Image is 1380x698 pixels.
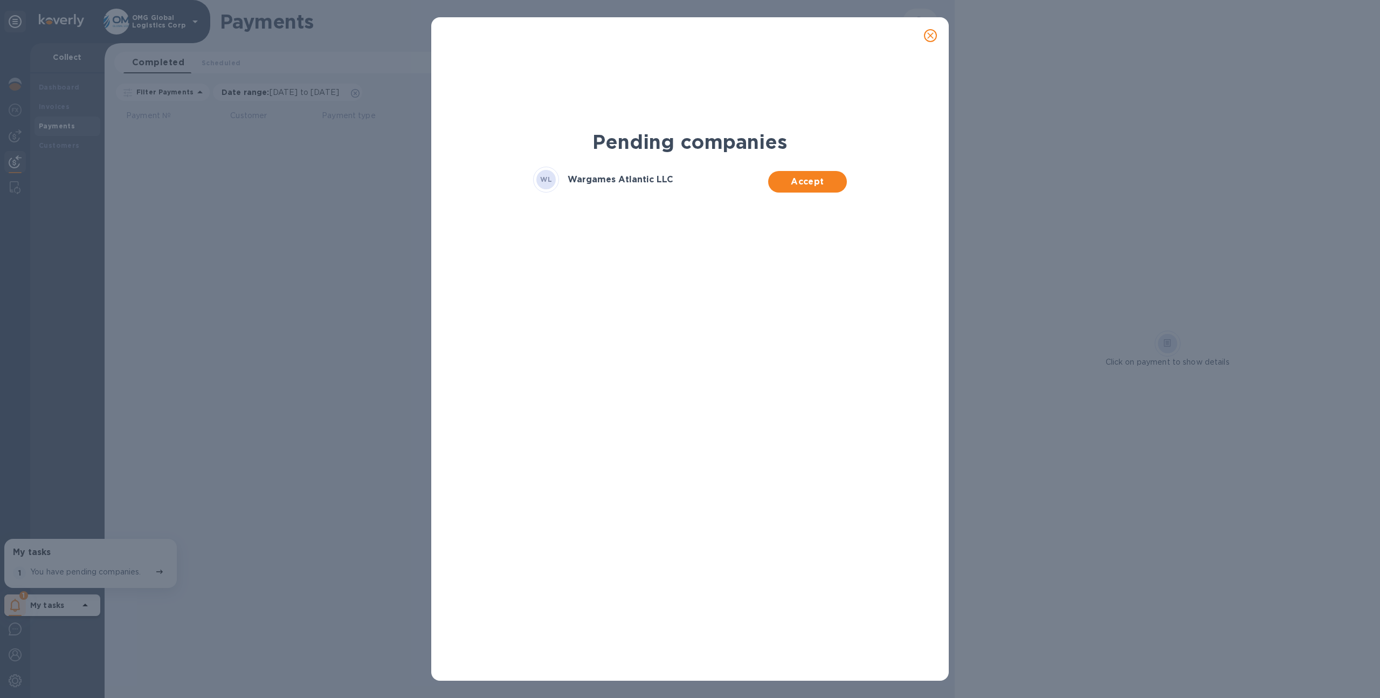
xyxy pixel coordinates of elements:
button: Accept [768,171,846,193]
b: Pending companies [592,130,787,154]
h3: Wargames Atlantic LLC [568,175,673,185]
b: WL [540,175,552,183]
span: Accept [777,175,838,188]
button: close [917,23,943,49]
